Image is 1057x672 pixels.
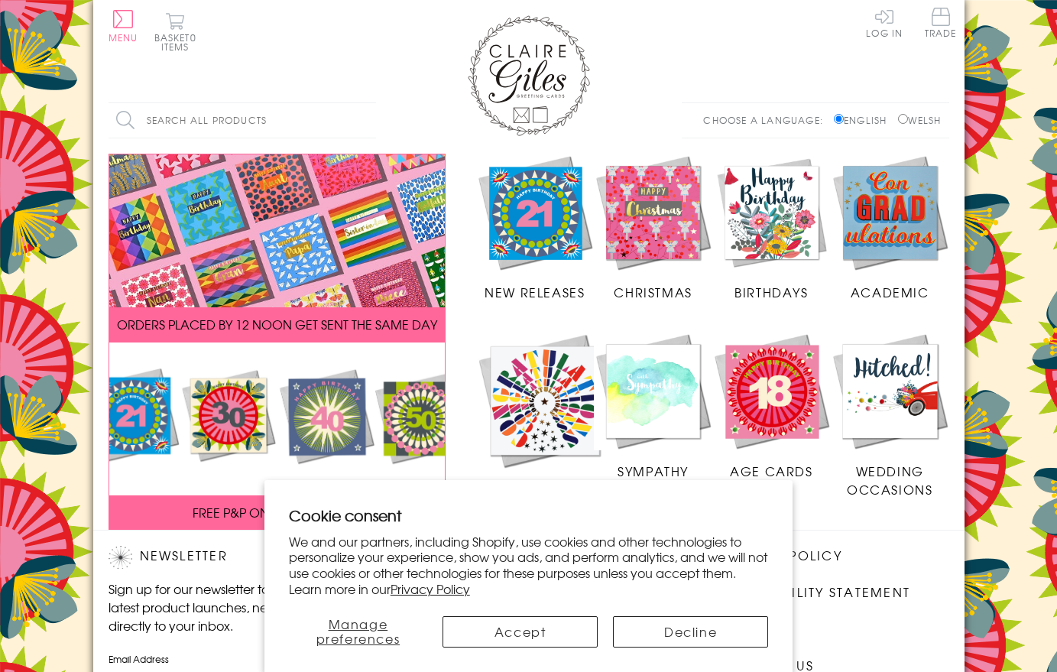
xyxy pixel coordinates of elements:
[834,113,894,127] label: English
[613,616,768,648] button: Decline
[614,283,692,301] span: Christmas
[831,332,949,498] a: Wedding Occasions
[391,579,470,598] a: Privacy Policy
[734,283,808,301] span: Birthdays
[361,103,376,138] input: Search
[154,12,196,51] button: Basket0 items
[834,114,844,124] input: English
[476,332,614,499] a: Congratulations
[289,616,427,648] button: Manage preferences
[831,154,949,302] a: Academic
[117,315,437,333] span: ORDERS PLACED BY 12 NOON GET SENT THE SAME DAY
[720,583,910,603] a: Accessibility Statement
[925,8,957,41] a: Trade
[730,462,812,480] span: Age Cards
[109,103,376,138] input: Search all products
[443,616,598,648] button: Accept
[289,534,769,597] p: We and our partners, including Shopify, use cookies and other technologies to personalize your ex...
[925,8,957,37] span: Trade
[316,615,400,648] span: Manage preferences
[109,31,138,44] span: Menu
[109,579,368,635] p: Sign up for our newsletter to receive the latest product launches, news and offers directly to yo...
[193,503,361,521] span: FREE P&P ON ALL UK ORDERS
[161,31,196,54] span: 0 items
[109,546,368,569] h2: Newsletter
[594,332,712,480] a: Sympathy
[703,113,831,127] p: Choose a language:
[468,15,590,136] img: Claire Giles Greetings Cards
[485,283,585,301] span: New Releases
[594,154,712,302] a: Christmas
[898,114,908,124] input: Welsh
[618,462,689,480] span: Sympathy
[851,283,929,301] span: Academic
[712,154,831,302] a: Birthdays
[289,505,769,526] h2: Cookie consent
[866,8,903,37] a: Log In
[476,154,595,302] a: New Releases
[109,10,138,42] button: Menu
[847,462,932,498] span: Wedding Occasions
[109,652,368,666] label: Email Address
[712,332,831,480] a: Age Cards
[898,113,942,127] label: Welsh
